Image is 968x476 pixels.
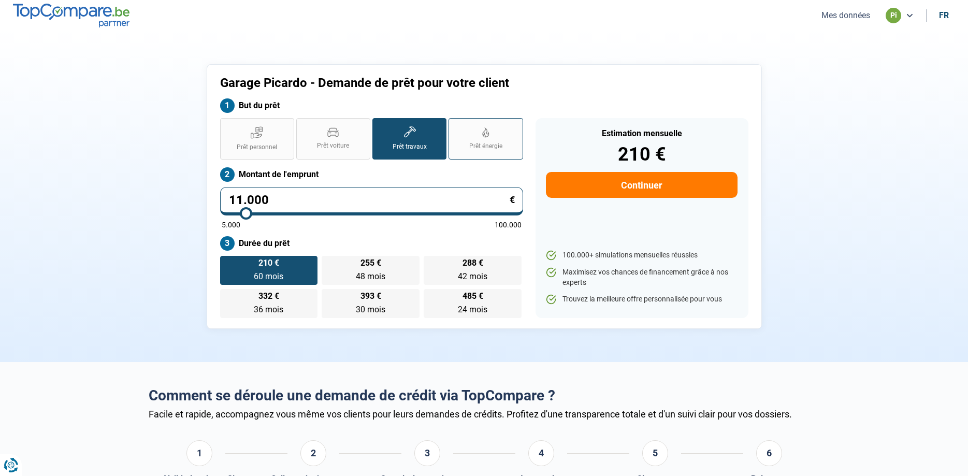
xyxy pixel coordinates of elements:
div: 6 [756,440,782,466]
span: 36 mois [254,305,283,314]
label: But du prêt [220,98,523,113]
div: Estimation mensuelle [546,129,737,138]
div: fr [939,10,949,20]
h1: Garage Picardo - Demande de prêt pour votre client [220,76,613,91]
span: Prêt personnel [237,143,277,152]
span: Prêt énergie [469,142,502,151]
button: Mes données [818,10,873,21]
button: Continuer [546,172,737,198]
span: 60 mois [254,271,283,281]
span: 30 mois [356,305,385,314]
span: 255 € [360,259,381,267]
span: 288 € [463,259,483,267]
label: Durée du prêt [220,236,523,251]
li: Maximisez vos chances de financement grâce à nos experts [546,267,737,287]
span: 485 € [463,292,483,300]
div: 4 [528,440,554,466]
span: 24 mois [458,305,487,314]
span: 210 € [258,259,279,267]
span: € [510,195,515,205]
span: 332 € [258,292,279,300]
div: 5 [642,440,668,466]
div: Facile et rapide, accompagnez vous même vos clients pour leurs demandes de crédits. Profitez d'un... [149,409,820,420]
div: 2 [300,440,326,466]
span: 48 mois [356,271,385,281]
li: 100.000+ simulations mensuelles réussies [546,250,737,261]
li: Trouvez la meilleure offre personnalisée pour vous [546,294,737,305]
div: pi [886,8,901,23]
span: Prêt voiture [317,141,349,150]
h2: Comment se déroule une demande de crédit via TopCompare ? [149,387,820,405]
div: 210 € [546,145,737,164]
div: 3 [414,440,440,466]
span: 393 € [360,292,381,300]
span: 100.000 [495,221,522,228]
span: 42 mois [458,271,487,281]
img: TopCompare.be [13,4,129,27]
span: Prêt travaux [393,142,427,151]
label: Montant de l'emprunt [220,167,523,182]
span: 5.000 [222,221,240,228]
div: 1 [186,440,212,466]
